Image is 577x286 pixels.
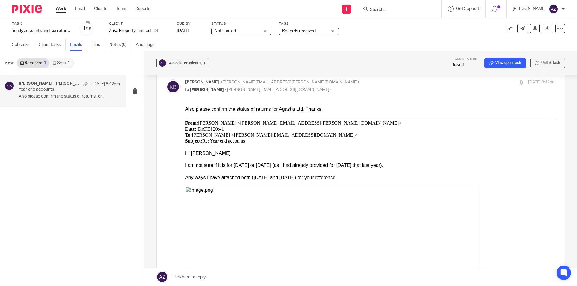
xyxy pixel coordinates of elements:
a: Subtasks [12,39,34,51]
span: Not started [215,29,236,33]
a: Notes (0) [109,39,131,51]
a: Files [91,39,105,51]
img: svg%3E [549,4,558,14]
p: Also please confirm the status of returns for... [19,94,120,99]
span: <[PERSON_NAME][EMAIL_ADDRESS][DOMAIN_NAME]> [225,88,332,92]
p: [DATE] 8:42pm [528,79,556,86]
span: <[PERSON_NAME][EMAIL_ADDRESS][PERSON_NAME][DOMAIN_NAME]> [220,80,360,84]
span: View [5,60,14,66]
a: Emails [70,39,87,51]
a: Work [56,6,66,12]
span: Associated clients [169,61,205,65]
span: Task deadline [453,58,478,61]
p: [DATE] 8:42pm [92,81,120,87]
div: 1 [44,61,46,65]
a: Audit logs [136,39,159,51]
button: Unlink task [530,58,565,68]
p: [DATE] [453,63,478,68]
div: 1 [83,25,91,32]
button: Associated clients(1) [156,58,209,68]
a: Reports [135,6,150,12]
label: Task [12,21,72,26]
input: Search [369,7,423,13]
p: Year end accounts [19,87,100,92]
span: Get Support [456,7,479,11]
a: Clients [94,6,107,12]
a: Received1 [17,58,49,68]
span: Records received [282,29,316,33]
a: Team [116,6,126,12]
a: Client tasks [39,39,66,51]
div: 1 [68,61,70,65]
label: Tags [279,21,339,26]
p: [PERSON_NAME] [513,6,546,12]
a: View open task [484,58,526,68]
span: [PERSON_NAME] [185,80,219,84]
span: [PERSON_NAME] [190,88,224,92]
h4: [PERSON_NAME], [PERSON_NAME].[PERSON_NAME], [PERSON_NAME] [19,81,80,86]
a: Sent1 [49,58,73,68]
p: Zrika Property Limited [109,28,151,34]
label: Status [211,21,271,26]
div: Yearly accounts and tax return - Automatic - [DATE] [12,28,72,34]
span: (1) [200,61,205,65]
label: Client [109,21,169,26]
a: Email [75,6,85,12]
img: svg%3E [158,59,167,68]
small: /15 [86,27,91,30]
span: [DATE] [177,29,189,33]
label: Due by [177,21,204,26]
img: svg%3E [5,81,14,91]
img: svg%3E [166,79,181,94]
img: Pixie [12,5,42,13]
span: to [185,88,189,92]
div: Yearly accounts and tax return - Automatic - July 2025 [12,28,72,34]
